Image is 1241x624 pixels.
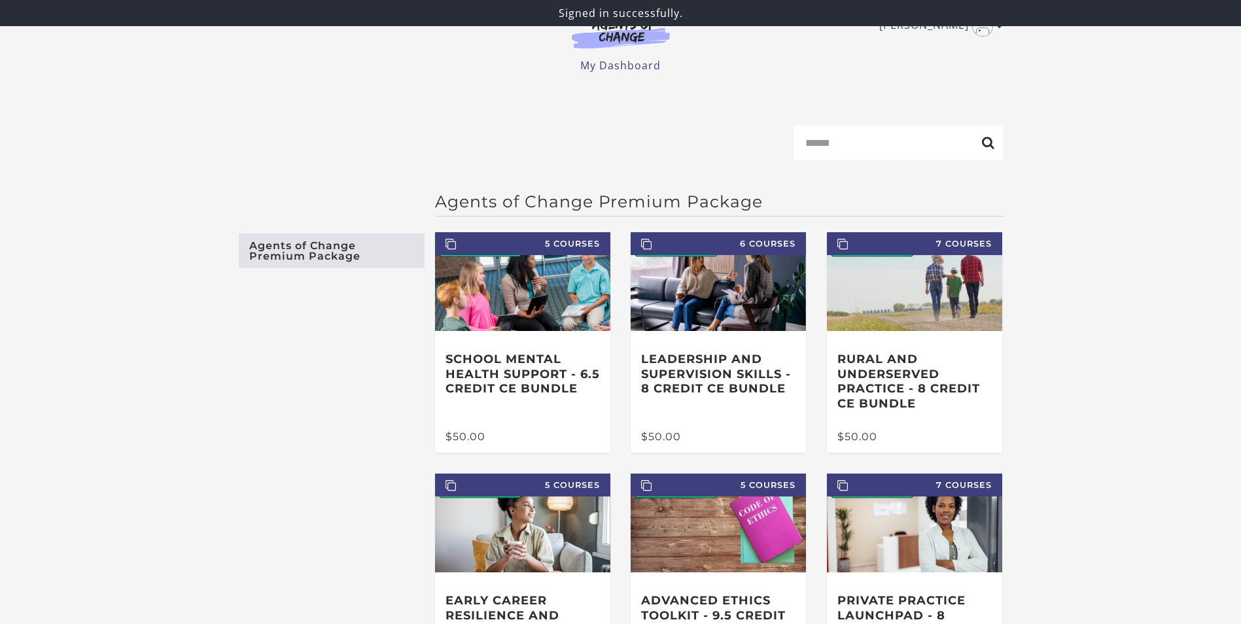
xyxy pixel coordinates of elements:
[827,474,1002,496] span: 7 Courses
[5,5,1236,21] p: Signed in successfully.
[837,352,992,411] h3: Rural and Underserved Practice - 8 Credit CE Bundle
[631,232,806,453] a: 6 Courses Leadership and Supervision Skills - 8 Credit CE Bundle $50.00
[879,16,996,37] a: Toggle menu
[435,232,610,453] a: 5 Courses School Mental Health Support - 6.5 Credit CE Bundle $50.00
[631,232,806,255] span: 6 Courses
[641,352,795,396] h3: Leadership and Supervision Skills - 8 Credit CE Bundle
[837,432,992,442] div: $50.00
[827,232,1002,255] span: 7 Courses
[446,432,600,442] div: $50.00
[827,232,1002,453] a: 7 Courses Rural and Underserved Practice - 8 Credit CE Bundle $50.00
[580,58,661,73] a: My Dashboard
[435,474,610,496] span: 5 Courses
[558,18,684,48] img: Agents of Change Logo
[641,432,795,442] div: $50.00
[631,474,806,496] span: 5 Courses
[435,232,610,255] span: 5 Courses
[446,352,600,396] h3: School Mental Health Support - 6.5 Credit CE Bundle
[435,192,1003,211] h2: Agents of Change Premium Package
[239,234,425,268] a: Agents of Change Premium Package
